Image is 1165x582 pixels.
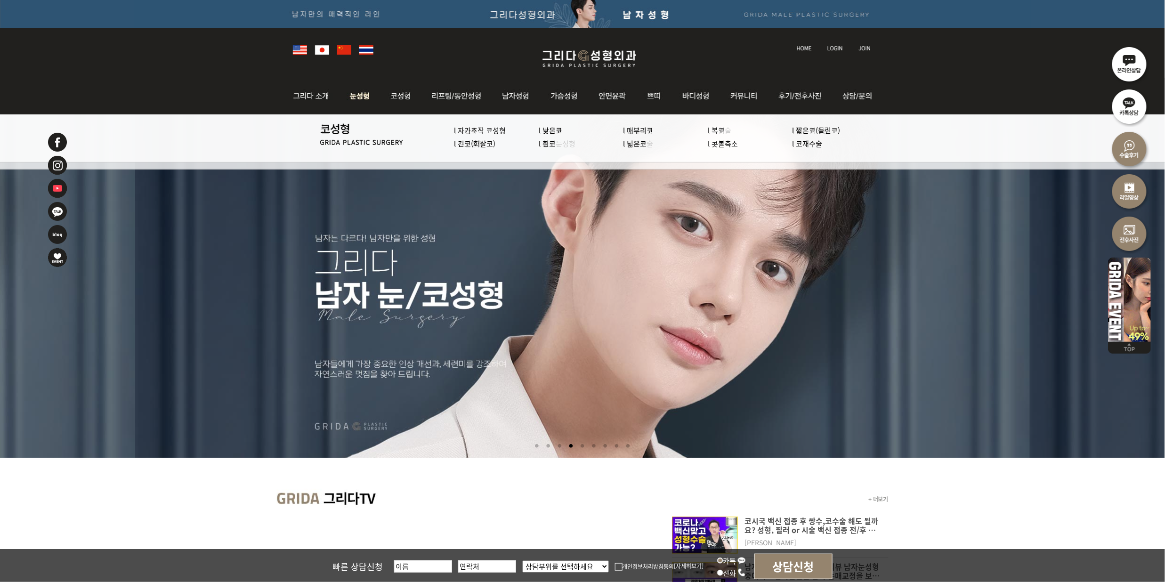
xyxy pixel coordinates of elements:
[288,78,339,114] img: 그리다소개
[717,556,746,566] label: 카톡
[293,45,307,55] img: global_usa.png
[797,46,812,51] img: home_text.jpg
[637,78,672,114] img: 쁘띠
[541,78,589,114] img: 가슴성형
[339,78,381,114] img: 눈성형
[1108,127,1151,170] img: 수술후기
[623,138,647,148] a: l 넓은코
[615,563,623,571] img: checkbox.png
[493,78,541,114] img: 남자성형
[717,558,723,564] input: 카톡
[744,539,882,554] dt: [PERSON_NAME]
[47,178,68,199] img: 유투브
[539,138,556,148] a: l 휜코
[47,132,68,153] img: 페이스북
[315,45,329,55] img: global_japan.png
[47,224,68,245] img: 네이버블로그
[394,560,452,573] input: 이름
[708,125,725,135] a: l 복코
[47,201,68,222] img: 카카오톡
[1108,85,1151,127] img: 카톡상담
[793,138,823,148] a: l 코재수술
[615,562,674,570] label: 개인정보처리방침동의
[754,554,833,579] input: 상담신청
[793,125,841,135] a: l 짧은코(들린코)
[533,48,646,70] img: 그리다성형외과
[359,45,373,55] img: global_thailand.png
[858,46,871,51] img: join_text.jpg
[320,123,403,145] img: 코성형
[868,495,889,503] a: + 더보기
[737,568,746,577] img: call_icon.png
[737,556,746,565] img: kakao_icon.png
[333,560,383,573] span: 빠른 상담신청
[47,247,68,268] img: 이벤트
[454,138,496,148] a: l 긴코(화살코)
[458,560,516,573] input: 연락처
[381,78,421,114] img: 코성형
[337,45,351,55] img: global_china.png
[672,78,720,114] img: 바디성형
[1108,170,1151,212] img: 리얼영상
[717,568,746,578] label: 전화
[720,78,769,114] img: 커뮤니티
[708,138,738,148] a: l 콧볼축소
[1108,254,1151,342] img: 이벤트
[674,562,704,570] a: [자세히보기]
[1108,342,1151,354] img: 위로가기
[827,46,843,51] img: login_text.jpg
[589,78,637,114] img: 안면윤곽
[834,78,877,114] img: 상담/문의
[769,78,834,114] img: 후기/전후사진
[421,78,493,114] img: 동안성형
[539,125,562,135] a: l 낮은코
[1108,212,1151,254] img: 수술전후사진
[623,125,654,135] a: l 매부리코
[454,125,506,135] a: l 자가조직 코성형
[276,482,389,517] img: main_grida_tv_title.jpg
[47,155,68,176] img: 인스타그램
[1108,42,1151,85] img: 온라인상담
[717,570,723,576] input: 전화
[744,517,882,534] p: 코시국 백신 접종 후 쌍수,코수술 해도 될까요? 성형, 필러 or 시술 백신 접종 전/후 가능한지 알려드립니다.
